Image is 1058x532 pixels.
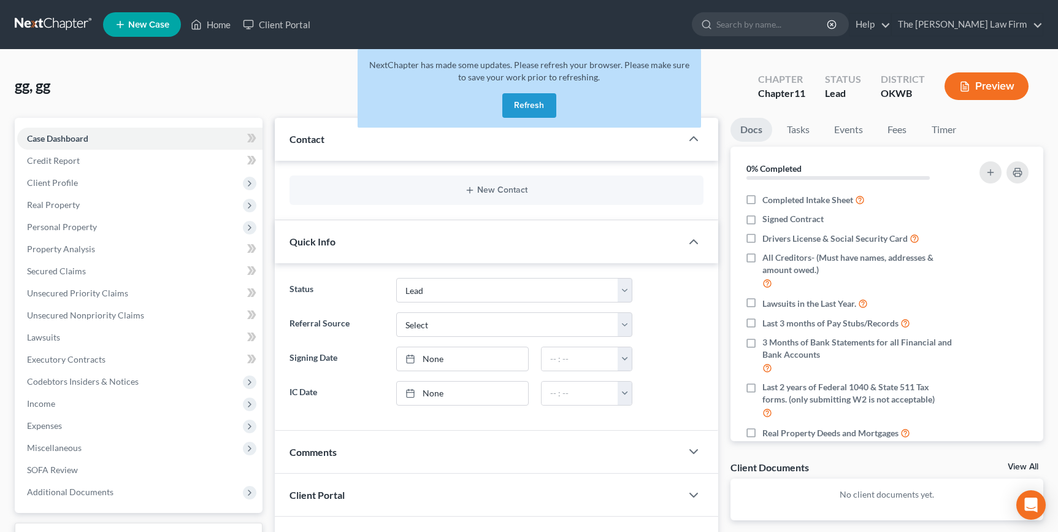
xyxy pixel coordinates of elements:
input: Search by name... [716,13,829,36]
span: Personal Property [27,222,97,232]
button: New Contact [299,185,693,195]
span: Miscellaneous [27,442,82,453]
a: Executory Contracts [17,349,263,371]
span: Additional Documents [27,487,113,497]
a: SOFA Review [17,459,263,481]
div: Chapter [758,87,805,101]
span: Secured Claims [27,266,86,276]
a: Docs [730,118,772,142]
span: Unsecured Nonpriority Claims [27,310,144,320]
a: None [397,382,528,405]
div: District [881,72,925,87]
span: New Case [128,20,169,29]
span: Comments [289,446,337,458]
label: Referral Source [283,312,390,337]
label: Status [283,278,390,303]
p: No client documents yet. [740,488,1033,501]
div: OKWB [881,87,925,101]
a: Client Portal [237,13,316,36]
span: Completed Intake Sheet [762,194,853,206]
label: Signing Date [283,347,390,371]
input: -- : -- [542,382,618,405]
span: Drivers License & Social Security Card [762,233,908,245]
button: Refresh [502,93,556,118]
a: Lawsuits [17,326,263,349]
strong: 0% Completed [746,163,802,174]
span: Last 2 years of Federal 1040 & State 511 Tax forms. (only submitting W2 is not acceptable) [762,381,955,406]
span: Codebtors Insiders & Notices [27,376,139,387]
span: Expenses [27,420,62,431]
span: Real Property [27,199,80,210]
a: View All [1008,463,1038,471]
a: Unsecured Priority Claims [17,282,263,304]
span: 11 [794,87,805,99]
a: Case Dashboard [17,128,263,150]
span: gg, gg [15,77,50,94]
span: Lawsuits [27,332,60,342]
span: Unsecured Priority Claims [27,288,128,298]
span: Income [27,398,55,409]
input: -- : -- [542,347,618,371]
span: Lawsuits in the Last Year. [762,298,856,310]
a: Timer [922,118,966,142]
div: Chapter [758,72,805,87]
span: Signed Contract [762,213,824,225]
a: Property Analysis [17,238,263,260]
span: Executory Contracts [27,354,105,364]
span: SOFA Review [27,465,78,475]
div: Open Intercom Messenger [1016,490,1046,520]
div: Lead [825,87,861,101]
span: Real Property Deeds and Mortgages [762,427,899,439]
a: Secured Claims [17,260,263,282]
span: Client Profile [27,177,78,188]
a: Fees [878,118,917,142]
div: Client Documents [730,461,809,474]
span: All Creditors- (Must have names, addresses & amount owed.) [762,252,955,276]
span: Contact [289,133,324,145]
a: Home [185,13,237,36]
span: Credit Report [27,155,80,166]
span: Last 3 months of Pay Stubs/Records [762,317,899,330]
a: Unsecured Nonpriority Claims [17,304,263,326]
span: NextChapter has made some updates. Please refresh your browser. Please make sure to save your wor... [369,60,689,82]
a: Events [824,118,873,142]
a: Help [849,13,891,36]
a: None [397,347,528,371]
span: Client Portal [289,489,345,501]
button: Preview [945,72,1029,100]
span: Property Analysis [27,244,95,254]
a: Tasks [777,118,819,142]
a: Credit Report [17,150,263,172]
span: 3 Months of Bank Statements for all Financial and Bank Accounts [762,336,955,361]
span: Case Dashboard [27,133,88,144]
span: Quick Info [289,236,335,247]
a: The [PERSON_NAME] Law Firm [892,13,1043,36]
label: IC Date [283,381,390,406]
div: Status [825,72,861,87]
